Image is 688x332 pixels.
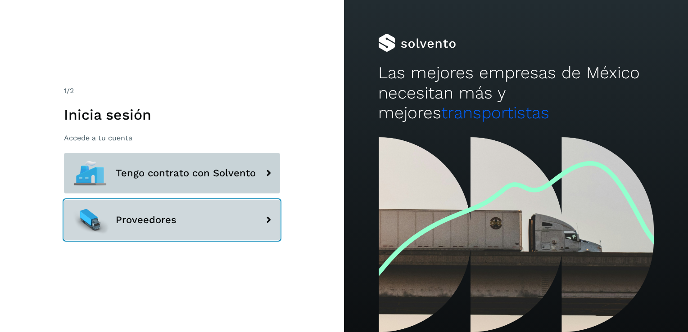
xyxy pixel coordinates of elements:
[64,134,280,142] p: Accede a tu cuenta
[64,106,280,123] h1: Inicia sesión
[64,200,280,240] button: Proveedores
[116,215,177,225] span: Proveedores
[64,86,67,95] span: 1
[441,103,549,122] span: transportistas
[116,168,256,179] span: Tengo contrato con Solvento
[64,153,280,193] button: Tengo contrato con Solvento
[64,85,280,96] div: /2
[378,63,653,123] h2: Las mejores empresas de México necesitan más y mejores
